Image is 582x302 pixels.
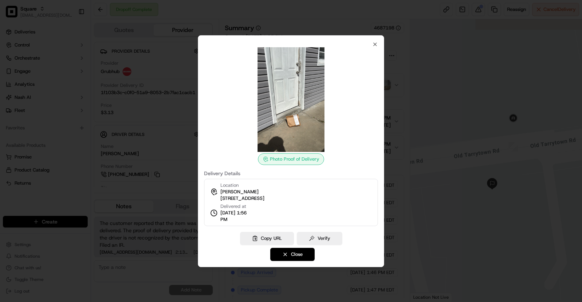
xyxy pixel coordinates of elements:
[220,203,254,210] span: Delivered at
[297,232,342,245] button: Verify
[240,232,294,245] button: Copy URL
[239,47,343,152] img: photo_proof_of_delivery image
[220,210,254,223] span: [DATE] 1:56 PM
[220,195,264,202] span: [STREET_ADDRESS]
[220,182,239,189] span: Location
[220,189,259,195] span: [PERSON_NAME]
[258,153,324,165] div: Photo Proof of Delivery
[204,171,378,176] label: Delivery Details
[270,248,315,261] button: Close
